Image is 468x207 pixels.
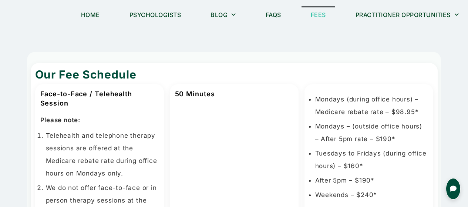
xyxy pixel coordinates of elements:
[446,178,461,200] button: Open chat for queries
[175,89,293,99] h3: 50 Minutes
[46,129,159,180] li: Telehealth and telephone therapy sessions are offered at the Medicare rebate rate during office h...
[40,89,159,108] h3: Face-to-Face / Telehealth Session
[201,6,245,23] a: Blog
[72,6,109,23] a: Home
[315,93,428,118] li: Mondays (during office hours) – Medicare rebate rate – $98.95*
[315,120,428,145] li: Mondays – (outside office hours) – After 5pm rate – $190*
[315,147,428,172] li: Tuesdays to Fridays (during office hours) – $160*
[256,6,290,23] a: FAQs
[315,188,428,201] li: Weekends – $240*
[315,174,428,187] li: After 5pm – $190*
[120,6,191,23] a: Psychologists
[302,6,335,23] a: Fees
[40,116,81,124] strong: Please note:
[35,67,433,82] h2: Our Fee Schedule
